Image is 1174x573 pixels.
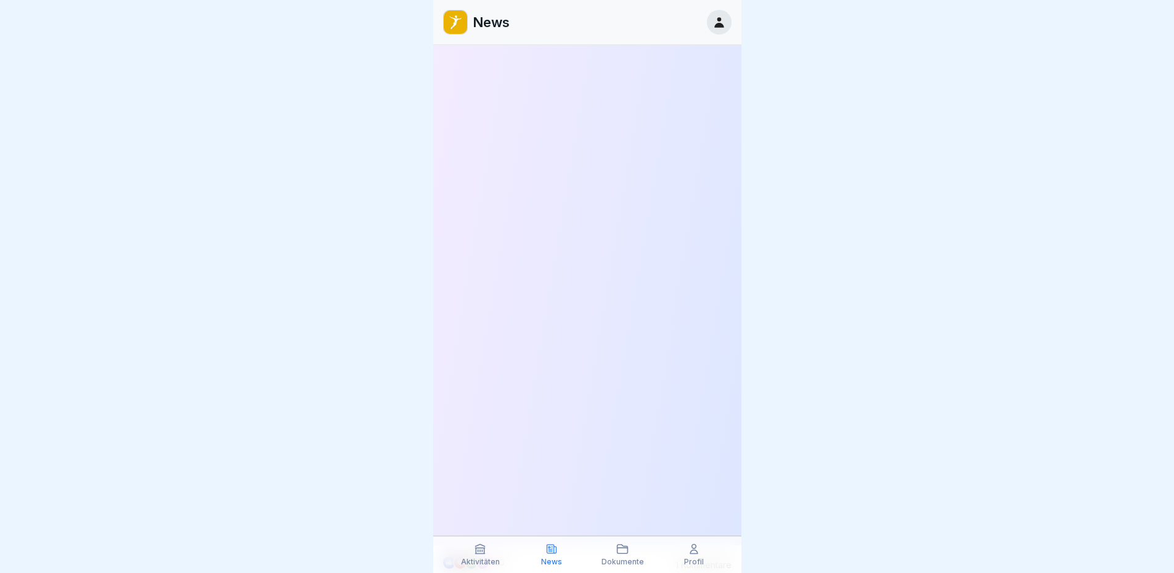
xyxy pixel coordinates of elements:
p: News [473,14,510,30]
p: News [541,558,562,566]
p: Profil [684,558,704,566]
p: Dokumente [601,558,644,566]
img: oo2rwhh5g6mqyfqxhtbddxvd.png [444,10,467,34]
p: Aktivitäten [461,558,500,566]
